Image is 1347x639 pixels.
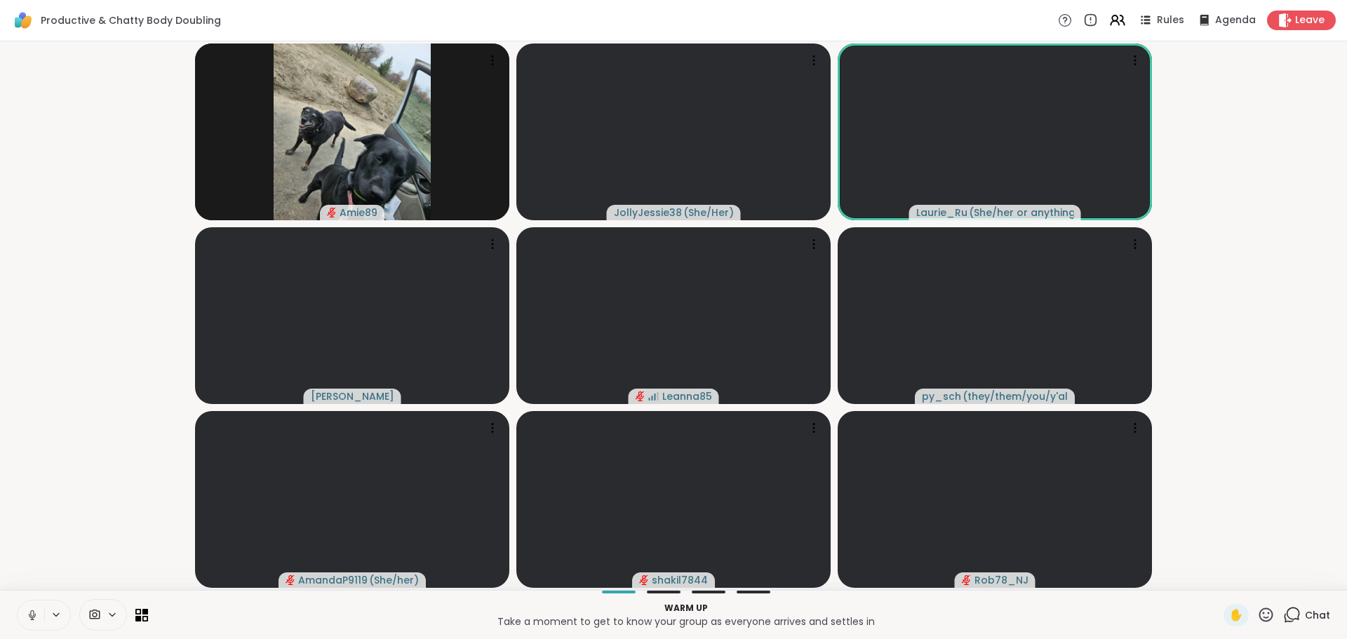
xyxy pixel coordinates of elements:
span: Leanna85 [662,389,712,403]
span: ( they/them/you/y'all/i/we ) [963,389,1068,403]
span: Laurie_Ru [916,206,967,220]
span: AmandaP9119 [298,573,368,587]
span: ( She/Her ) [683,206,734,220]
span: Agenda [1215,13,1256,27]
span: Rob78_NJ [974,573,1028,587]
span: shakil7844 [652,573,708,587]
span: audio-muted [327,208,337,217]
span: audio-muted [286,575,295,585]
span: audio-muted [639,575,649,585]
span: ( She/her or anything else ) [969,206,1074,220]
img: ShareWell Logomark [11,8,35,32]
span: audio-muted [962,575,972,585]
span: [PERSON_NAME] [311,389,394,403]
p: Warm up [156,602,1215,614]
span: py_sch [922,389,961,403]
img: Amie89 [274,43,431,220]
span: Leave [1295,13,1325,27]
span: audio-muted [636,391,645,401]
span: ( She/her ) [369,573,419,587]
span: JollyJessie38 [614,206,682,220]
span: Productive & Chatty Body Doubling [41,13,221,27]
span: ✋ [1229,607,1243,624]
span: Amie89 [340,206,377,220]
p: Take a moment to get to know your group as everyone arrives and settles in [156,614,1215,628]
span: Chat [1305,608,1330,622]
span: Rules [1157,13,1184,27]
